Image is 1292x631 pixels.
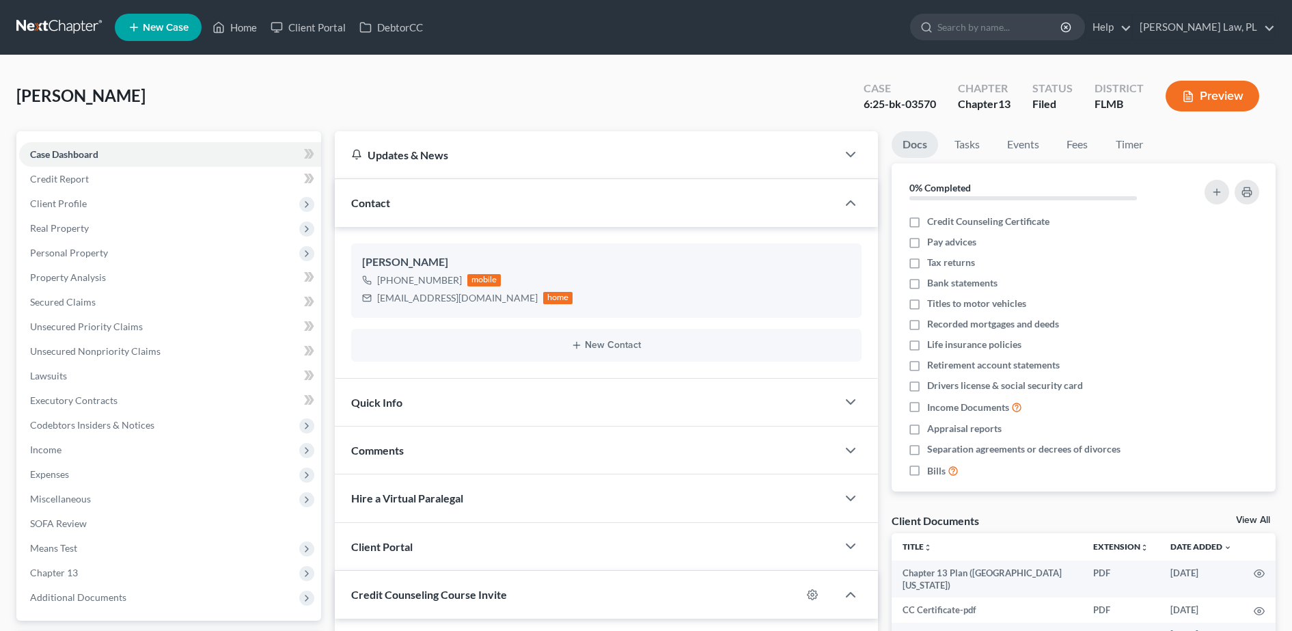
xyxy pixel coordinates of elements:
[19,142,321,167] a: Case Dashboard
[30,370,67,381] span: Lawsuits
[30,173,89,185] span: Credit Report
[19,364,321,388] a: Lawsuits
[19,511,321,536] a: SOFA Review
[892,131,938,158] a: Docs
[998,97,1011,110] span: 13
[30,345,161,357] span: Unsecured Nonpriority Claims
[892,513,979,528] div: Client Documents
[543,292,573,304] div: home
[30,419,154,431] span: Codebtors Insiders & Notices
[944,131,991,158] a: Tasks
[1082,598,1159,622] td: PDF
[30,394,118,406] span: Executory Contracts
[1236,515,1270,525] a: View All
[1093,541,1149,552] a: Extensionunfold_more
[30,247,108,258] span: Personal Property
[927,215,1049,228] span: Credit Counseling Certificate
[362,254,851,271] div: [PERSON_NAME]
[903,541,932,552] a: Titleunfold_more
[1086,15,1131,40] a: Help
[30,271,106,283] span: Property Analysis
[1133,15,1275,40] a: [PERSON_NAME] Law, PL
[924,543,932,552] i: unfold_more
[351,396,402,409] span: Quick Info
[1095,81,1144,96] div: District
[19,339,321,364] a: Unsecured Nonpriority Claims
[937,14,1062,40] input: Search by name...
[377,291,538,305] div: [EMAIL_ADDRESS][DOMAIN_NAME]
[19,167,321,191] a: Credit Report
[351,588,507,601] span: Credit Counseling Course Invite
[30,321,143,332] span: Unsecured Priority Claims
[19,265,321,290] a: Property Analysis
[1159,598,1243,622] td: [DATE]
[927,358,1060,372] span: Retirement account statements
[864,96,936,112] div: 6:25-bk-03570
[1032,81,1073,96] div: Status
[1105,131,1154,158] a: Timer
[927,422,1002,435] span: Appraisal reports
[927,401,1009,414] span: Income Documents
[30,444,61,455] span: Income
[909,182,971,193] strong: 0% Completed
[377,273,462,287] div: [PHONE_NUMBER]
[19,388,321,413] a: Executory Contracts
[206,15,264,40] a: Home
[927,338,1021,351] span: Life insurance policies
[996,131,1050,158] a: Events
[958,81,1011,96] div: Chapter
[30,296,96,308] span: Secured Claims
[1095,96,1144,112] div: FLMB
[1056,131,1099,158] a: Fees
[927,276,998,290] span: Bank statements
[351,540,413,553] span: Client Portal
[30,493,91,505] span: Miscellaneous
[467,274,501,286] div: mobile
[362,340,851,351] button: New Contact
[30,518,87,529] span: SOFA Review
[264,15,353,40] a: Client Portal
[927,317,1059,331] span: Recorded mortgages and deeds
[351,492,463,505] span: Hire a Virtual Paralegal
[19,290,321,314] a: Secured Claims
[30,591,126,603] span: Additional Documents
[30,198,87,209] span: Client Profile
[927,379,1083,392] span: Drivers license & social security card
[143,23,189,33] span: New Case
[1159,561,1243,598] td: [DATE]
[351,196,390,209] span: Contact
[927,297,1026,310] span: Titles to motor vehicles
[1082,561,1159,598] td: PDF
[864,81,936,96] div: Case
[1170,541,1232,552] a: Date Added expand_more
[927,235,976,249] span: Pay advices
[351,148,821,162] div: Updates & News
[30,542,77,554] span: Means Test
[16,85,146,105] span: [PERSON_NAME]
[892,561,1082,598] td: Chapter 13 Plan ([GEOGRAPHIC_DATA][US_STATE])
[1166,81,1259,111] button: Preview
[19,314,321,339] a: Unsecured Priority Claims
[30,567,78,578] span: Chapter 13
[927,256,975,269] span: Tax returns
[1224,543,1232,552] i: expand_more
[30,468,69,480] span: Expenses
[353,15,430,40] a: DebtorCC
[927,464,946,478] span: Bills
[927,442,1121,456] span: Separation agreements or decrees of divorces
[1140,543,1149,552] i: unfold_more
[30,222,89,234] span: Real Property
[1032,96,1073,112] div: Filed
[351,444,404,457] span: Comments
[30,148,98,160] span: Case Dashboard
[958,96,1011,112] div: Chapter
[892,598,1082,622] td: CC Certificate-pdf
